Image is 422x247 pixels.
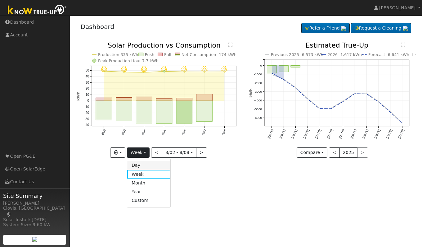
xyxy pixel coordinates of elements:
[201,66,208,72] i: 8/07 - Clear
[5,3,70,17] img: Know True-Up
[342,100,344,103] circle: onclick=""
[176,98,192,101] rect: onclick=""
[32,237,37,242] img: retrieve
[3,205,66,218] div: Clovis, [GEOGRAPHIC_DATA]
[271,72,273,74] circle: onclick=""
[84,117,89,121] text: -30
[96,101,112,120] rect: onclick=""
[306,98,309,100] circle: onclick=""
[3,221,66,228] div: System Size: 9.60 kW
[403,26,408,31] img: retrieve
[181,66,187,72] i: 8/06 - Clear
[362,129,369,139] text: [DATE]
[254,72,262,76] text: -1000
[401,122,403,124] circle: onclick=""
[366,92,368,95] circle: onclick=""
[354,93,356,95] circle: onclick=""
[294,87,297,89] circle: onclick=""
[291,129,298,139] text: [DATE]
[3,200,66,207] div: [PERSON_NAME]
[401,122,403,125] circle: onclick=""
[303,129,310,139] text: [DATE]
[306,41,369,49] text: Estimated True-Up
[318,107,321,110] circle: onclick=""
[221,129,227,136] text: 8/08
[196,94,212,101] rect: onclick=""
[267,129,274,139] text: [DATE]
[329,147,340,158] button: <
[254,90,262,93] text: -3000
[156,101,172,124] rect: onclick=""
[374,129,381,139] text: [DATE]
[145,52,155,57] text: Push
[377,100,380,103] circle: onclick=""
[164,52,171,57] text: Pull
[3,192,66,200] span: Site Summary
[98,52,138,57] text: Production 335 kWh
[162,147,196,158] button: 8/02 - 8/08
[141,129,146,136] text: 8/04
[85,93,89,96] text: 10
[81,23,114,30] a: Dashboard
[350,129,357,139] text: [DATE]
[291,66,300,68] rect: onclick=""
[379,5,415,10] span: [PERSON_NAME]
[84,111,89,115] text: -20
[85,81,89,84] text: 30
[6,212,12,217] a: Map
[342,100,344,102] circle: onclick=""
[330,108,332,110] circle: onclick=""
[260,64,262,67] text: 0
[326,129,334,139] text: [DATE]
[221,66,227,72] i: 8/08 - Clear
[386,129,393,139] text: [DATE]
[196,147,207,158] button: >
[101,66,107,72] i: 8/02 - Clear
[136,97,152,101] rect: onclick=""
[271,73,273,76] circle: onclick=""
[85,87,89,91] text: 20
[294,86,297,89] circle: onclick=""
[136,101,152,123] rect: onclick=""
[279,129,286,139] text: [DATE]
[163,71,165,72] circle: onclick=""
[123,72,124,73] circle: onclick=""
[181,129,186,136] text: 8/06
[339,147,358,158] button: 2025
[301,23,350,34] a: Refer a Friend
[181,52,236,57] text: Net Consumption -174 kWh
[127,147,150,158] button: Week
[196,101,212,121] rect: onclick=""
[254,99,262,102] text: -4000
[76,91,80,101] text: kWh
[161,129,167,136] text: 8/05
[318,107,321,109] circle: onclick=""
[127,161,170,170] a: Day
[127,187,170,196] a: Year
[306,97,309,100] circle: onclick=""
[341,26,346,31] img: retrieve
[96,98,112,101] rect: onclick=""
[127,170,170,179] a: Week
[271,52,323,57] text: Previous 2025 -6,573 kWh
[228,42,232,47] text: 
[116,98,132,101] rect: onclick=""
[87,99,89,103] text: 0
[267,66,277,73] rect: onclick=""
[184,71,185,72] circle: onclick=""
[143,72,145,73] circle: onclick=""
[3,217,66,223] div: Solar Install: [DATE]
[224,71,225,72] circle: onclick=""
[389,110,392,113] circle: onclick=""
[254,81,262,85] text: -2000
[282,78,285,81] circle: onclick=""
[249,88,253,98] text: kWh
[282,78,285,80] circle: onclick=""
[401,42,405,47] text: 
[351,23,411,34] a: Request a Cleaning
[121,66,127,72] i: 8/03 - Clear
[328,52,362,57] text: 2026 -1,617 kWh
[84,105,89,109] text: -10
[204,71,205,72] circle: onclick=""
[101,129,106,136] text: 8/02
